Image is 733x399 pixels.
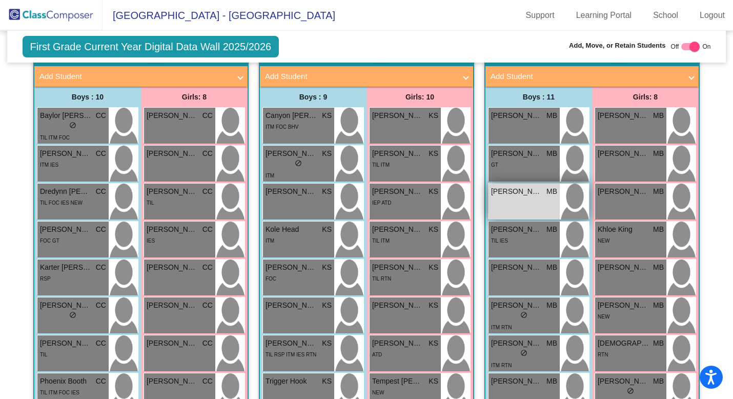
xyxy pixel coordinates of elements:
span: [PERSON_NAME] [147,262,198,273]
span: RSP [40,276,51,282]
span: MB [653,186,664,197]
span: KS [322,224,332,235]
span: Kole Head [266,224,317,235]
span: ITM RTN [491,363,512,368]
mat-panel-title: Add Student [265,71,456,83]
span: Phoenix Booth [40,376,91,387]
span: Karter [PERSON_NAME] [40,262,91,273]
span: IES [147,238,155,244]
span: KS [322,376,332,387]
span: CC [202,186,213,197]
span: KS [322,148,332,159]
span: [PERSON_NAME] [491,262,542,273]
span: KS [322,262,332,273]
span: First Grade Current Year Digital Data Wall 2025/2026 [23,36,279,57]
span: KS [429,338,438,349]
span: MB [546,300,557,311]
span: NEW [598,314,609,320]
span: CC [202,262,213,273]
span: TIL [147,200,154,206]
span: CC [96,224,106,235]
span: [PERSON_NAME] [266,148,317,159]
span: KS [429,110,438,121]
span: NEW [598,238,609,244]
mat-expansion-panel-header: Add Student [34,66,248,87]
span: MB [546,262,557,273]
span: [PERSON_NAME] [372,224,423,235]
span: KS [429,186,438,197]
span: TIL RSP ITM IES RTN [266,352,316,357]
span: KS [322,186,332,197]
span: Canyon [PERSON_NAME] [266,110,317,121]
span: TIL RTN [372,276,391,282]
span: CC [202,224,213,235]
span: MB [653,338,664,349]
span: [GEOGRAPHIC_DATA] - [GEOGRAPHIC_DATA] [103,7,335,24]
span: ITM [266,173,274,178]
span: MB [546,186,557,197]
span: Trigger Hook [266,376,317,387]
span: GT [491,162,498,168]
span: KS [429,262,438,273]
span: [PERSON_NAME] [147,376,198,387]
span: [PERSON_NAME] [598,110,649,121]
span: KS [429,376,438,387]
mat-expansion-panel-header: Add Student [260,66,473,87]
div: Boys : 9 [260,87,366,107]
span: Off [671,42,679,51]
span: Dredynn [PERSON_NAME] [40,186,91,197]
span: do_not_disturb_alt [627,387,634,394]
a: Support [518,7,563,24]
span: [PERSON_NAME] [372,148,423,159]
span: KS [429,148,438,159]
span: [PERSON_NAME] [266,338,317,349]
span: [PERSON_NAME] [372,110,423,121]
div: Girls: 8 [592,87,699,107]
span: [PERSON_NAME] [147,148,198,159]
div: Girls: 8 [141,87,248,107]
span: MB [546,338,557,349]
span: [PERSON_NAME] [PERSON_NAME] [491,148,542,159]
span: MB [653,110,664,121]
span: [PERSON_NAME] [598,376,649,387]
span: CC [96,338,106,349]
span: ITM RTN [491,325,512,330]
span: CC [202,376,213,387]
a: Learning Portal [568,7,640,24]
a: Logout [691,7,733,24]
span: do_not_disturb_alt [69,122,76,129]
span: MB [546,376,557,387]
span: [PERSON_NAME] [147,186,198,197]
span: Tempest [PERSON_NAME] [372,376,423,387]
span: do_not_disturb_alt [520,311,527,318]
span: TIL ITM FOC [40,135,70,141]
span: TIL ITM [372,238,390,244]
span: MB [653,148,664,159]
span: do_not_disturb_alt [520,349,527,356]
span: [PERSON_NAME] [266,300,317,311]
span: ITM FOC BHV [266,124,298,130]
span: TIL ITM [372,162,390,168]
span: FOC [266,276,276,282]
span: [PERSON_NAME] [372,300,423,311]
mat-expansion-panel-header: Add Student [485,66,699,87]
span: [PERSON_NAME] [598,186,649,197]
a: School [645,7,686,24]
div: Girls: 10 [366,87,473,107]
span: [PERSON_NAME] [491,338,542,349]
span: [DEMOGRAPHIC_DATA] [PERSON_NAME] [598,338,649,349]
span: [PERSON_NAME] [40,338,91,349]
span: MB [546,224,557,235]
span: CC [96,262,106,273]
span: MB [653,300,664,311]
span: CC [202,338,213,349]
div: Boys : 10 [34,87,141,107]
span: [PERSON_NAME] [598,148,649,159]
span: MB [546,110,557,121]
span: KS [322,110,332,121]
span: CC [96,148,106,159]
span: [PERSON_NAME] [266,186,317,197]
span: [PERSON_NAME] [147,110,198,121]
span: Add, Move, or Retain Students [569,41,666,51]
span: TIL [40,352,47,357]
